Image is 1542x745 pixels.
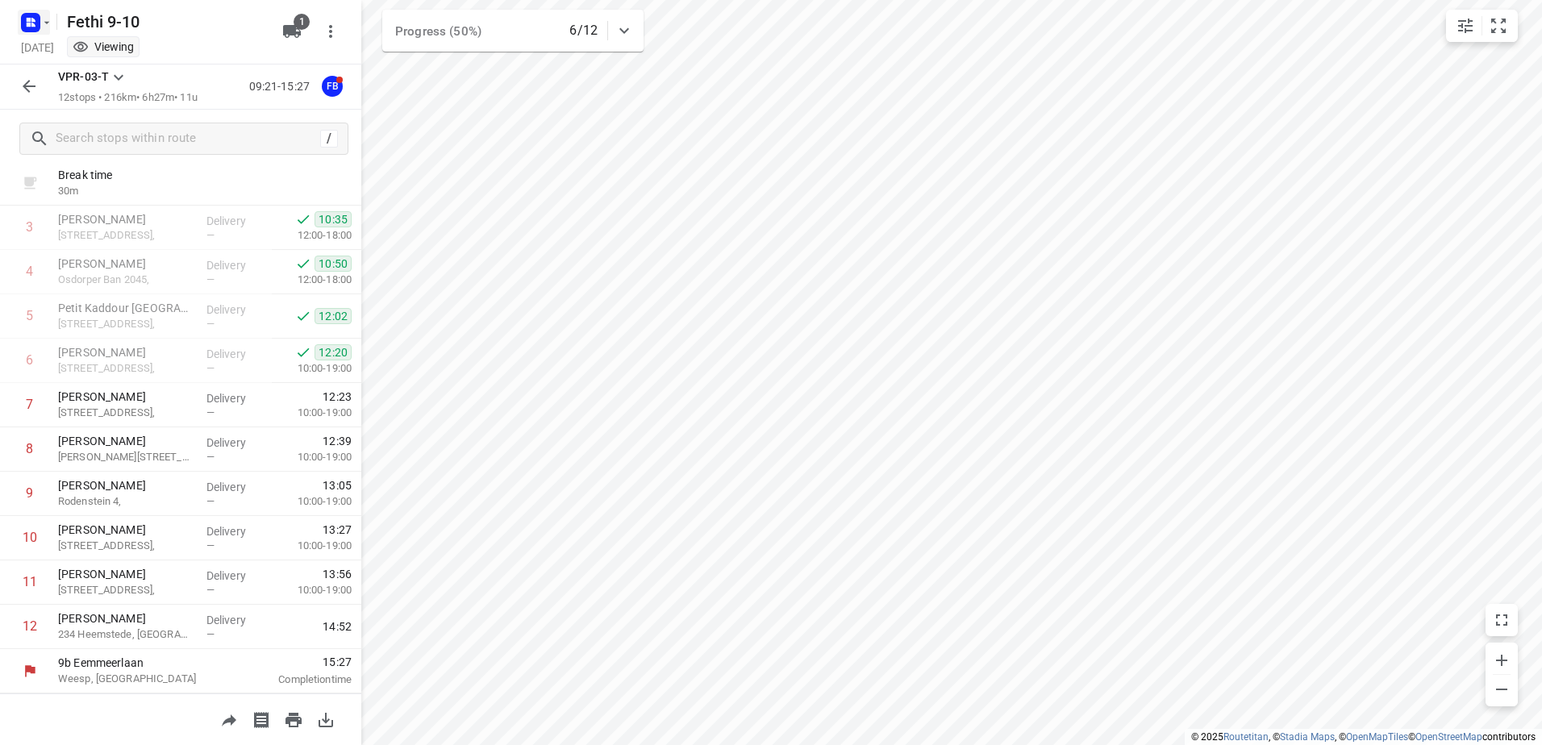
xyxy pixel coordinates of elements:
[58,405,194,421] p: [STREET_ADDRESS],
[382,10,644,52] div: Progress (50%)6/12
[323,389,352,405] span: 12:23
[206,495,215,507] span: —
[58,389,194,405] p: [PERSON_NAME]
[315,308,352,324] span: 12:02
[295,256,311,272] svg: Done
[26,219,33,235] div: 3
[323,433,352,449] span: 12:39
[58,69,109,85] p: VPR-03-T
[206,479,266,495] p: Delivery
[294,14,310,30] span: 1
[73,39,134,55] div: Viewing
[1223,731,1269,743] a: Routetitan
[58,316,194,332] p: [STREET_ADDRESS],
[58,671,226,687] p: Weesp, [GEOGRAPHIC_DATA]
[23,618,37,634] div: 12
[58,344,194,360] p: [PERSON_NAME]
[276,15,308,48] button: 1
[206,213,266,229] p: Delivery
[206,273,215,285] span: —
[26,352,33,368] div: 6
[295,308,311,324] svg: Done
[295,344,311,360] svg: Done
[26,397,33,412] div: 7
[58,167,194,183] p: Break time
[315,256,352,272] span: 10:50
[295,211,311,227] svg: Done
[26,441,33,456] div: 8
[206,523,266,539] p: Delivery
[206,568,266,584] p: Delivery
[569,21,598,40] p: 6/12
[315,344,352,360] span: 12:20
[315,211,352,227] span: 10:35
[245,711,277,726] span: Print shipping labels
[206,229,215,241] span: —
[213,711,245,726] span: Share route
[58,626,194,643] p: 234 Heemstede, Amstelveen
[206,257,266,273] p: Delivery
[323,566,352,582] span: 13:56
[1446,10,1518,42] div: small contained button group
[1415,731,1482,743] a: OpenStreetMap
[245,672,352,688] p: Completion time
[315,15,347,48] button: More
[58,360,194,377] p: [STREET_ADDRESS],
[272,405,352,421] p: 10:00-19:00
[206,539,215,551] span: —
[23,574,37,589] div: 11
[58,522,194,538] p: [PERSON_NAME]
[316,78,348,94] span: Assigned to Fethi B
[249,78,316,95] p: 09:21-15:27
[1346,731,1408,743] a: OpenMapTiles
[310,711,342,726] span: Download route
[58,227,194,243] p: [STREET_ADDRESS],
[272,582,352,598] p: 10:00-19:00
[58,582,194,598] p: [STREET_ADDRESS],
[58,610,194,626] p: [PERSON_NAME]
[320,130,338,148] div: /
[272,538,352,554] p: 10:00-19:00
[272,493,352,510] p: 10:00-19:00
[58,655,226,671] p: 9b Eemmeerlaan
[206,346,266,362] p: Delivery
[395,24,481,39] span: Progress (50%)
[58,300,194,316] p: Petit Kaddour [GEOGRAPHIC_DATA]
[323,477,352,493] span: 13:05
[206,628,215,640] span: —
[58,449,194,465] p: [PERSON_NAME][STREET_ADDRESS],
[272,227,352,243] p: 12:00-18:00
[26,264,33,279] div: 4
[58,90,198,106] p: 12 stops • 216km • 6h27m • 11u
[23,530,37,545] div: 10
[58,433,194,449] p: [PERSON_NAME]
[58,211,194,227] p: [PERSON_NAME]
[58,272,194,288] p: Osdorper Ban 2045,
[26,485,33,501] div: 9
[206,584,215,596] span: —
[206,406,215,418] span: —
[206,390,266,406] p: Delivery
[206,362,215,374] span: —
[277,711,310,726] span: Print route
[206,318,215,330] span: —
[58,256,194,272] p: [PERSON_NAME]
[1191,731,1536,743] li: © 2025 , © , © © contributors
[58,493,194,510] p: Rodenstein 4,
[323,618,352,635] span: 14:52
[272,360,352,377] p: 10:00-19:00
[58,477,194,493] p: [PERSON_NAME]
[58,566,194,582] p: [PERSON_NAME]
[58,538,194,554] p: [STREET_ADDRESS],
[206,435,266,451] p: Delivery
[206,451,215,463] span: —
[206,302,266,318] p: Delivery
[272,449,352,465] p: 10:00-19:00
[206,612,266,628] p: Delivery
[323,522,352,538] span: 13:27
[245,654,352,670] span: 15:27
[26,308,33,323] div: 5
[272,272,352,288] p: 12:00-18:00
[56,127,320,152] input: Search stops within route
[58,183,194,199] p: 30 m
